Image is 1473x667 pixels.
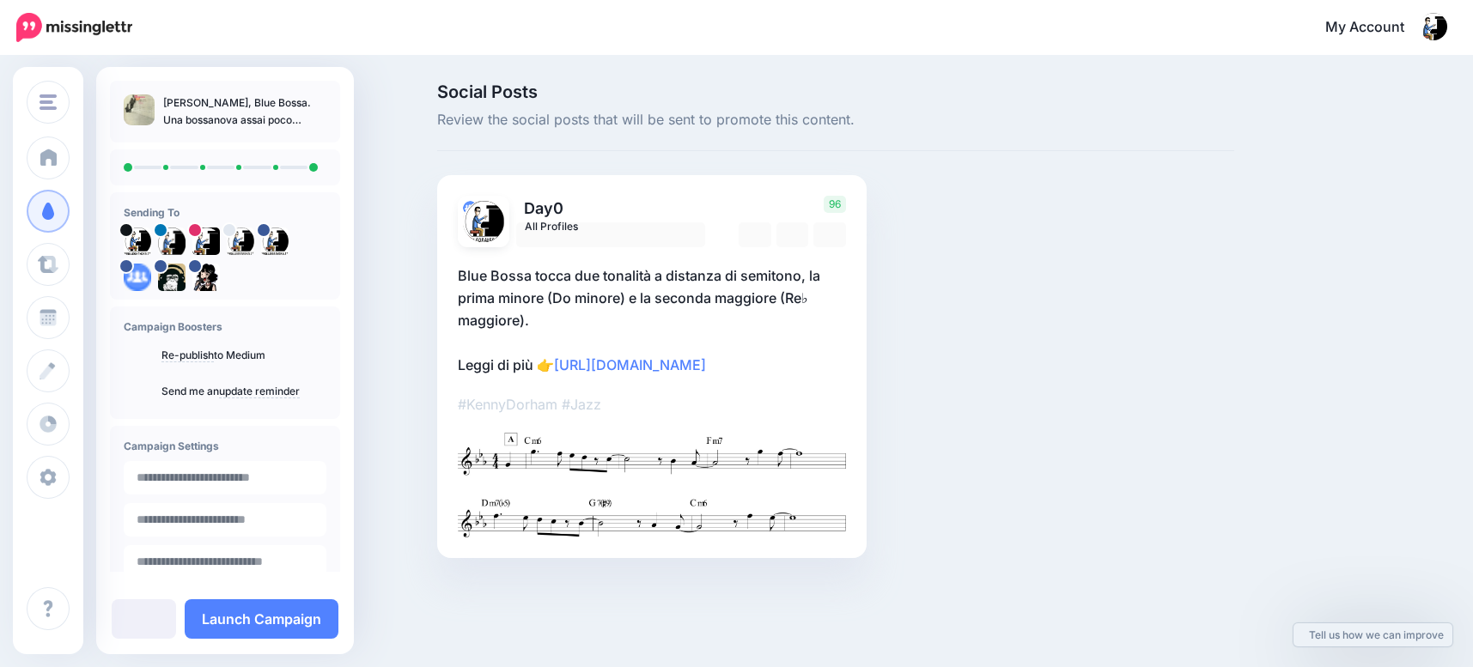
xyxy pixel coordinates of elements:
span: Review the social posts that will be sent to promote this content. [437,109,1234,131]
img: picture-bsa81111.png [261,227,289,255]
img: 5_2zSM9mMSk-bsa81112.png [124,264,151,291]
p: Blue Bossa tocca due tonalità a distanza di semitono, la prima minore (Do minore) e la seconda ma... [458,264,846,376]
p: to Medium [161,348,326,363]
a: All Profiles [516,222,705,247]
span: Social Posts [437,83,1234,100]
img: 5_2zSM9mMSk-bsa81112.png [463,201,477,215]
img: AOh14GiiPzDlo04bh4TWCuoNTZxJl-OwU8OYnMgtBtAPs96-c-61516.png [463,201,504,242]
p: #KennyDorham #Jazz [458,393,846,415]
img: picture-bsa81113.png [158,264,186,291]
img: menu.png [40,94,57,110]
h4: Campaign Settings [124,440,326,452]
h4: Campaign Boosters [124,320,326,333]
p: Send me an [161,384,326,399]
a: [URL][DOMAIN_NAME] [554,356,706,373]
a: update reminder [219,385,300,398]
a: Re-publish [161,349,214,362]
span: 96 [824,196,846,213]
img: 214b6ef31a068a6d33bd72a69ed22a3b.jpg [458,433,846,537]
img: HttGZ6uy-27053.png [124,227,151,255]
img: 446cd7a36fe18f43071651a9fe3787e2_thumb.jpg [124,94,155,125]
h4: Sending To [124,206,326,219]
img: 89851976_516648795922585_4336184366267891712_n-bsa81116.png [192,264,220,291]
img: 64807065_1150739275111504_7951963907948544000_n-bsa102601.jpg [192,227,220,255]
p: Day [516,196,708,221]
span: 0 [553,199,563,217]
span: All Profiles [525,217,685,235]
a: Tell us how we can improve [1293,623,1452,646]
a: My Account [1308,7,1447,49]
p: [PERSON_NAME], Blue Bossa. Una bossanova assai poco brasiliana [163,94,326,129]
img: Missinglettr [16,13,132,42]
img: AOh14GiiPzDlo04bh4TWCuoNTZxJl-OwU8OYnMgtBtAPs96-c-61516.png [227,227,254,255]
img: 1570549342741-45007.png [158,227,186,255]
